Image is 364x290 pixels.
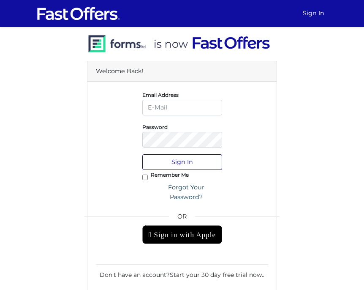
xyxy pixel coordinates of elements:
a: Start your 30 day free trial now. [170,271,263,279]
div: Sign in with Apple [142,225,222,244]
label: Remember Me [151,174,189,176]
a: Forgot Your Password? [151,180,222,205]
label: Password [142,126,168,128]
input: E-Mail [142,100,222,115]
button: Sign In [142,154,222,170]
label: Email Address [142,94,179,96]
div: Welcome Back! [87,61,277,82]
div: Don't have an account? . [96,264,268,279]
span: OR [142,212,222,225]
a: Sign In [299,5,328,22]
